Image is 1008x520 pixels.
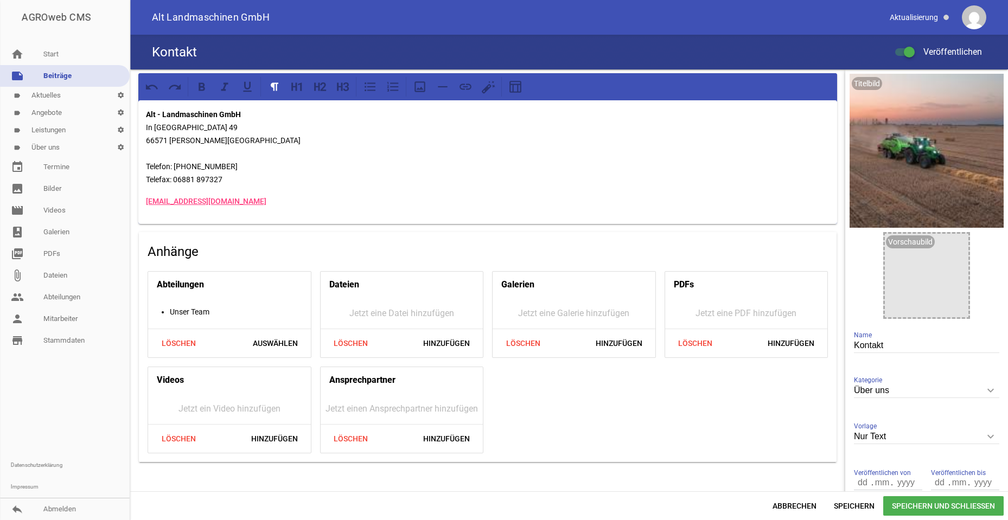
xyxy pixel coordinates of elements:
span: Veröffentlichen [910,47,982,57]
span: Hinzufügen [587,333,651,353]
i: settings [112,139,130,156]
span: Löschen [152,429,205,448]
div: Titelbild [852,77,882,90]
h4: Abteilungen [157,276,204,293]
span: Veröffentlichen bis [931,467,986,478]
i: reply [11,503,24,516]
span: Löschen [325,429,377,448]
i: person [11,312,24,325]
i: image [11,182,24,195]
i: movie [11,204,24,217]
i: settings [112,104,130,121]
span: Hinzufügen [243,429,307,448]
i: store_mall_directory [11,334,24,347]
i: settings [112,121,130,139]
i: people [11,291,24,304]
span: Speichern [825,496,883,516]
div: Vorschaubild [886,235,935,248]
span: Alt Landmaschinen GmbH [152,12,270,22]
span: Speichern und Schließen [883,496,1004,516]
strong: Alt - Landmaschinen GmbH [146,110,241,119]
h4: Ansprechpartner [329,371,395,389]
span: Löschen [669,333,722,353]
i: label [14,110,21,117]
h4: Anhänge [148,243,828,260]
i: label [14,92,21,99]
i: picture_as_pdf [11,247,24,260]
div: Jetzt eine PDF hinzufügen [665,298,828,329]
span: Löschen [325,333,377,353]
i: note [11,69,24,82]
i: keyboard_arrow_down [982,382,999,399]
i: home [11,48,24,61]
i: label [14,144,21,151]
h4: Kontakt [152,43,197,61]
div: Jetzt ein Video hinzufügen [148,393,311,424]
p: In [GEOGRAPHIC_DATA] 49 66571 [PERSON_NAME][GEOGRAPHIC_DATA] Telefon: [PHONE_NUMBER] Telefax: 068... [146,108,830,186]
li: Unser Team [170,305,311,318]
h4: Dateien [329,276,359,293]
a: [EMAIL_ADDRESS][DOMAIN_NAME] [146,197,266,206]
span: Hinzufügen [414,333,479,353]
div: Jetzt eine Datei hinzufügen [321,298,483,329]
i: settings [112,87,130,104]
input: dd [931,476,949,490]
div: Jetzt einen Ansprechpartner hinzufügen [321,393,483,424]
i: event [11,161,24,174]
input: mm [949,476,969,490]
input: yyyy [892,476,919,490]
span: Hinzufügen [759,333,823,353]
i: label [14,127,21,134]
i: attach_file [11,269,24,282]
span: Löschen [497,333,549,353]
input: yyyy [969,476,996,490]
input: dd [854,476,872,490]
span: Löschen [152,333,205,353]
span: Veröffentlichen von [854,467,911,478]
div: Jetzt eine Galerie hinzufügen [493,298,655,329]
i: photo_album [11,226,24,239]
input: mm [872,476,892,490]
h4: Videos [157,371,184,389]
h4: Galerien [501,276,534,293]
i: keyboard_arrow_down [982,428,999,445]
h4: PDFs [674,276,694,293]
span: Auswählen [244,333,307,353]
span: Hinzufügen [414,429,479,448]
span: Abbrechen [764,496,825,516]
